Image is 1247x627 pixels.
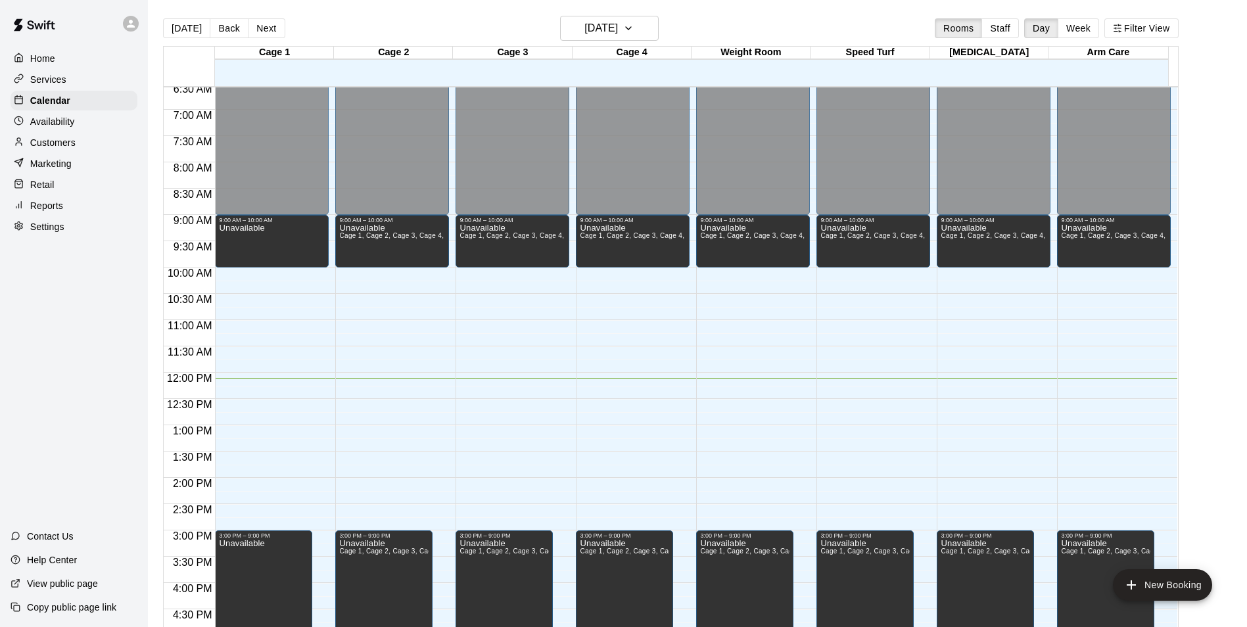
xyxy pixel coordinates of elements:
[30,115,75,128] p: Availability
[1113,569,1212,601] button: add
[459,232,740,239] span: Cage 1, Cage 2, Cage 3, Cage 4, Weight Room, Speed Turf, Arm Care, [MEDICAL_DATA]
[811,47,929,59] div: Speed Turf
[576,215,690,267] div: 9:00 AM – 10:00 AM: Unavailable
[453,47,572,59] div: Cage 3
[339,532,428,539] div: 3:00 PM – 9:00 PM
[30,199,63,212] p: Reports
[164,346,216,358] span: 11:30 AM
[164,294,216,305] span: 10:30 AM
[700,532,789,539] div: 3:00 PM – 9:00 PM
[580,547,860,555] span: Cage 1, Cage 2, Cage 3, Cage 4, Weight Room, Speed Turf, Arm Care, [MEDICAL_DATA]
[170,530,216,542] span: 3:00 PM
[573,47,692,59] div: Cage 4
[219,532,308,539] div: 3:00 PM – 9:00 PM
[11,70,137,89] a: Services
[580,232,860,239] span: Cage 1, Cage 2, Cage 3, Cage 4, Weight Room, Speed Turf, Arm Care, [MEDICAL_DATA]
[30,136,76,149] p: Customers
[1057,215,1171,267] div: 9:00 AM – 10:00 AM: Unavailable
[339,232,620,239] span: Cage 1, Cage 2, Cage 3, Cage 4, Weight Room, Speed Turf, Arm Care, [MEDICAL_DATA]
[170,83,216,95] span: 6:30 AM
[30,94,70,107] p: Calendar
[11,112,137,131] a: Availability
[816,215,930,267] div: 9:00 AM – 10:00 AM: Unavailable
[170,425,216,436] span: 1:00 PM
[215,47,334,59] div: Cage 1
[335,215,449,267] div: 9:00 AM – 10:00 AM: Unavailable
[215,215,329,267] div: 9:00 AM – 10:00 AM: Unavailable
[219,217,325,223] div: 9:00 AM – 10:00 AM
[339,217,445,223] div: 9:00 AM – 10:00 AM
[459,532,548,539] div: 3:00 PM – 9:00 PM
[170,136,216,147] span: 7:30 AM
[700,217,806,223] div: 9:00 AM – 10:00 AM
[170,504,216,515] span: 2:30 PM
[700,547,981,555] span: Cage 1, Cage 2, Cage 3, Cage 4, Weight Room, Speed Turf, Arm Care, [MEDICAL_DATA]
[820,547,1101,555] span: Cage 1, Cage 2, Cage 3, Cage 4, Weight Room, Speed Turf, Arm Care, [MEDICAL_DATA]
[700,232,981,239] span: Cage 1, Cage 2, Cage 3, Cage 4, Weight Room, Speed Turf, Arm Care, [MEDICAL_DATA]
[820,232,1101,239] span: Cage 1, Cage 2, Cage 3, Cage 4, Weight Room, Speed Turf, Arm Care, [MEDICAL_DATA]
[11,91,137,110] a: Calendar
[580,532,669,539] div: 3:00 PM – 9:00 PM
[820,532,909,539] div: 3:00 PM – 9:00 PM
[981,18,1019,38] button: Staff
[1024,18,1058,38] button: Day
[170,452,216,463] span: 1:30 PM
[692,47,811,59] div: Weight Room
[935,18,982,38] button: Rooms
[164,399,215,410] span: 12:30 PM
[163,18,210,38] button: [DATE]
[11,217,137,237] a: Settings
[11,154,137,174] div: Marketing
[30,220,64,233] p: Settings
[941,547,1221,555] span: Cage 1, Cage 2, Cage 3, Cage 4, Weight Room, Speed Turf, Arm Care, [MEDICAL_DATA]
[164,373,215,384] span: 12:00 PM
[696,215,810,267] div: 9:00 AM – 10:00 AM: Unavailable
[459,547,740,555] span: Cage 1, Cage 2, Cage 3, Cage 4, Weight Room, Speed Turf, Arm Care, [MEDICAL_DATA]
[339,547,620,555] span: Cage 1, Cage 2, Cage 3, Cage 4, Weight Room, Speed Turf, Arm Care, [MEDICAL_DATA]
[170,215,216,226] span: 9:00 AM
[170,162,216,174] span: 8:00 AM
[170,189,216,200] span: 8:30 AM
[580,217,686,223] div: 9:00 AM – 10:00 AM
[11,175,137,195] a: Retail
[27,601,116,614] p: Copy public page link
[1048,47,1167,59] div: Arm Care
[11,133,137,152] div: Customers
[820,217,926,223] div: 9:00 AM – 10:00 AM
[30,157,72,170] p: Marketing
[164,320,216,331] span: 11:00 AM
[27,553,77,567] p: Help Center
[937,215,1050,267] div: 9:00 AM – 10:00 AM: Unavailable
[584,19,618,37] h6: [DATE]
[1061,532,1150,539] div: 3:00 PM – 9:00 PM
[11,196,137,216] a: Reports
[30,52,55,65] p: Home
[170,241,216,252] span: 9:30 AM
[560,16,659,41] button: [DATE]
[334,47,453,59] div: Cage 2
[1061,217,1167,223] div: 9:00 AM – 10:00 AM
[929,47,1048,59] div: [MEDICAL_DATA]
[30,178,55,191] p: Retail
[941,532,1029,539] div: 3:00 PM – 9:00 PM
[170,110,216,121] span: 7:00 AM
[170,609,216,620] span: 4:30 PM
[1058,18,1099,38] button: Week
[30,73,66,86] p: Services
[941,217,1047,223] div: 9:00 AM – 10:00 AM
[170,478,216,489] span: 2:00 PM
[941,232,1221,239] span: Cage 1, Cage 2, Cage 3, Cage 4, Weight Room, Speed Turf, Arm Care, [MEDICAL_DATA]
[170,583,216,594] span: 4:00 PM
[11,49,137,68] a: Home
[27,577,98,590] p: View public page
[164,267,216,279] span: 10:00 AM
[248,18,285,38] button: Next
[27,530,74,543] p: Contact Us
